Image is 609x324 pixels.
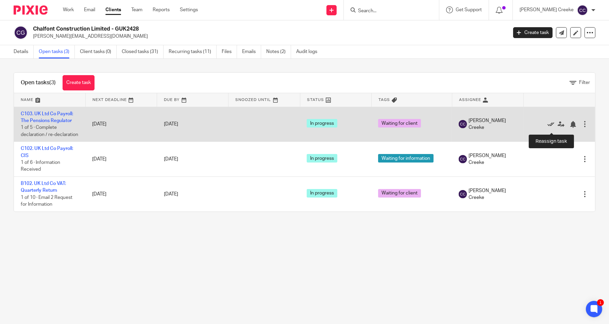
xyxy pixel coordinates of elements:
h2: Chalfont Construction Limited - GUK2428 [33,25,409,33]
a: Email [84,6,95,13]
a: Settings [180,6,198,13]
span: Filter [579,80,590,85]
div: 1 [597,299,604,306]
span: Snoozed Until [235,98,271,102]
span: Waiting for client [378,189,421,198]
span: [PERSON_NAME] Creeke [469,117,517,131]
img: svg%3E [14,25,28,40]
td: [DATE] [85,107,157,142]
span: [PERSON_NAME] Creeke [469,187,517,201]
p: [PERSON_NAME][EMAIL_ADDRESS][DOMAIN_NAME] [33,33,503,40]
span: 1 of 5 · Complete declaration / re-declaration [21,125,78,137]
span: 1 of 6 · Information Received [21,160,60,172]
span: In progress [307,154,337,163]
a: Recurring tasks (11) [169,45,217,58]
a: Files [222,45,237,58]
span: Get Support [456,7,482,12]
a: Open tasks (3) [39,45,75,58]
a: Audit logs [296,45,322,58]
a: B102. UK Ltd Co VAT: Quarterly Return [21,181,66,193]
a: Emails [242,45,261,58]
a: Client tasks (0) [80,45,117,58]
a: Notes (2) [266,45,291,58]
span: [DATE] [164,157,178,161]
a: Details [14,45,34,58]
span: [DATE] [164,122,178,126]
img: svg%3E [459,120,467,128]
h1: Open tasks [21,79,56,86]
a: C102. UK Ltd Co Payroll: CIS [21,146,73,158]
a: Work [63,6,74,13]
a: Closed tasks (31) [122,45,164,58]
span: [DATE] [164,192,178,197]
span: Status [307,98,324,102]
a: C103. UK Ltd Co Payroll: The Pensions Regulator [21,112,73,123]
span: 1 of 10 · Email 2 Request for Information [21,195,72,207]
td: [DATE] [85,177,157,211]
span: (3) [49,80,56,85]
a: Create task [63,75,95,90]
a: Clients [105,6,121,13]
img: svg%3E [577,5,588,16]
span: [PERSON_NAME] Creeke [469,152,517,166]
span: Tags [378,98,390,102]
img: svg%3E [459,190,467,198]
span: Waiting for information [378,154,434,163]
a: Team [131,6,142,13]
span: In progress [307,189,337,198]
p: [PERSON_NAME] Creeke [520,6,574,13]
a: Reports [153,6,170,13]
input: Search [357,8,419,14]
img: Pixie [14,5,48,15]
a: Create task [513,27,553,38]
span: Waiting for client [378,119,421,127]
span: In progress [307,119,337,127]
img: svg%3E [459,155,467,163]
a: Mark as done [547,121,558,127]
td: [DATE] [85,142,157,177]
